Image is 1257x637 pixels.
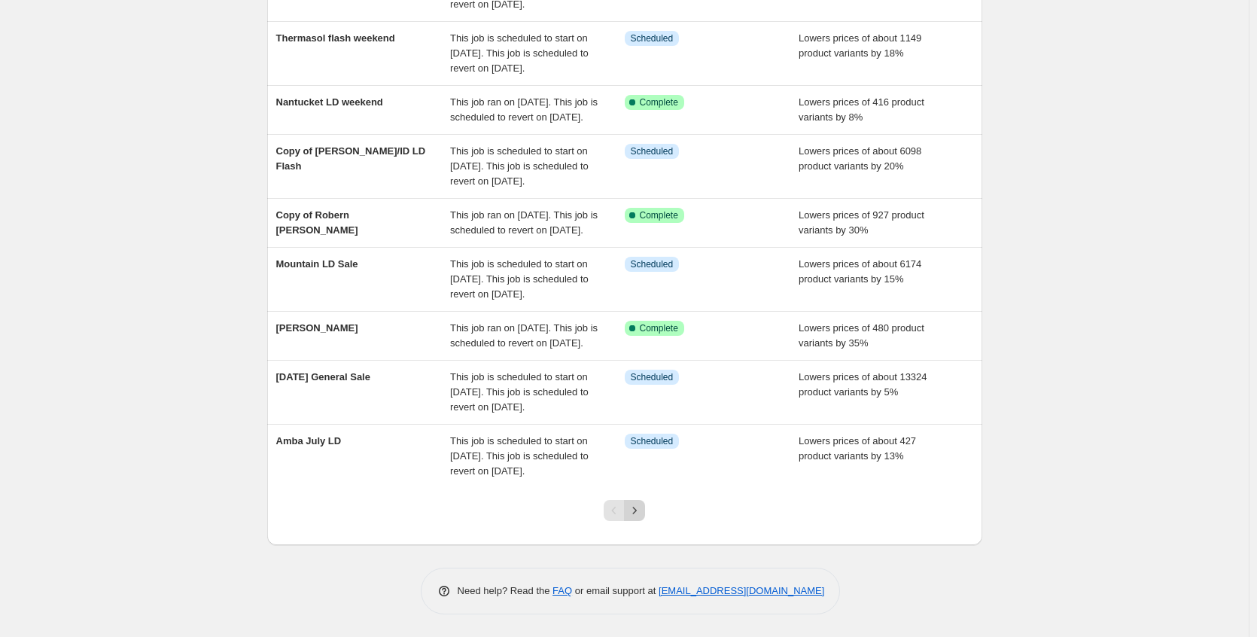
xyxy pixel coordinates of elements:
[799,258,921,285] span: Lowers prices of about 6174 product variants by 15%
[552,585,572,596] a: FAQ
[450,371,589,413] span: This job is scheduled to start on [DATE]. This job is scheduled to revert on [DATE].
[276,258,358,270] span: Mountain LD Sale
[799,435,916,462] span: Lowers prices of about 427 product variants by 13%
[799,209,924,236] span: Lowers prices of 927 product variants by 30%
[450,32,589,74] span: This job is scheduled to start on [DATE]. This job is scheduled to revert on [DATE].
[640,209,678,221] span: Complete
[276,209,358,236] span: Copy of Robern [PERSON_NAME]
[624,500,645,521] button: Next
[450,145,589,187] span: This job is scheduled to start on [DATE]. This job is scheduled to revert on [DATE].
[458,585,553,596] span: Need help? Read the
[631,258,674,270] span: Scheduled
[450,435,589,477] span: This job is scheduled to start on [DATE]. This job is scheduled to revert on [DATE].
[659,585,824,596] a: [EMAIL_ADDRESS][DOMAIN_NAME]
[799,371,927,398] span: Lowers prices of about 13324 product variants by 5%
[799,145,921,172] span: Lowers prices of about 6098 product variants by 20%
[631,435,674,447] span: Scheduled
[276,145,426,172] span: Copy of [PERSON_NAME]/ID LD Flash
[450,209,598,236] span: This job ran on [DATE]. This job is scheduled to revert on [DATE].
[276,32,395,44] span: Thermasol flash weekend
[450,322,598,349] span: This job ran on [DATE]. This job is scheduled to revert on [DATE].
[631,32,674,44] span: Scheduled
[799,96,924,123] span: Lowers prices of 416 product variants by 8%
[799,32,921,59] span: Lowers prices of about 1149 product variants by 18%
[450,96,598,123] span: This job ran on [DATE]. This job is scheduled to revert on [DATE].
[631,371,674,383] span: Scheduled
[276,435,342,447] span: Amba July LD
[604,500,645,521] nav: Pagination
[276,96,383,108] span: Nantucket LD weekend
[799,322,924,349] span: Lowers prices of 480 product variants by 35%
[640,96,678,108] span: Complete
[450,258,589,300] span: This job is scheduled to start on [DATE]. This job is scheduled to revert on [DATE].
[276,322,358,334] span: [PERSON_NAME]
[640,322,678,334] span: Complete
[631,145,674,157] span: Scheduled
[572,585,659,596] span: or email support at
[276,371,370,383] span: [DATE] General Sale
